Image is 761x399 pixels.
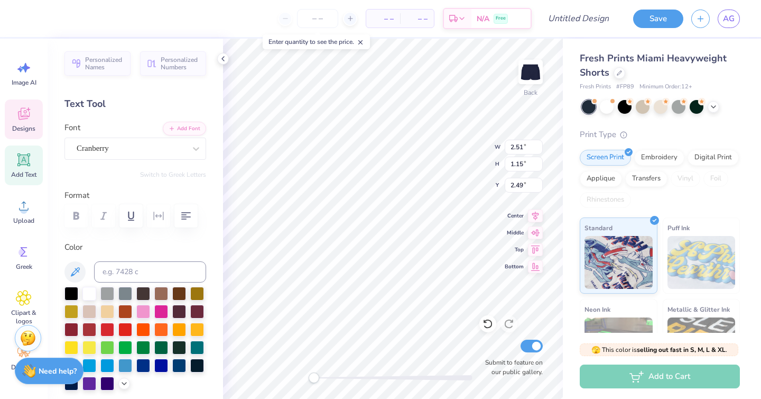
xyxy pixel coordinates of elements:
span: # FP89 [616,83,634,92]
span: Decorate [11,363,36,371]
span: Metallic & Glitter Ink [667,304,730,315]
input: – – [297,9,338,28]
span: Fresh Prints [580,83,611,92]
span: Top [505,246,524,254]
div: Transfers [625,171,667,187]
span: – – [373,13,394,24]
span: – – [406,13,428,24]
label: Color [64,241,206,253]
div: Foil [703,171,728,187]
strong: Need help? [39,366,77,376]
div: Embroidery [634,150,684,166]
span: Personalized Names [85,56,124,71]
span: Center [505,212,524,220]
img: Neon Ink [584,318,653,370]
span: Free [496,15,506,22]
div: Digital Print [688,150,739,166]
span: N/A [477,13,489,24]
div: Text Tool [64,97,206,111]
button: Add Font [163,122,206,135]
label: Submit to feature on our public gallery. [479,358,543,377]
a: AG [718,10,740,28]
label: Format [64,189,206,202]
div: Applique [580,171,622,187]
div: Rhinestones [580,192,631,208]
button: Switch to Greek Letters [140,170,206,179]
span: 🫣 [591,345,600,355]
span: Fresh Prints Miami Heavyweight Shorts [580,52,727,79]
span: Neon Ink [584,304,610,315]
span: Middle [505,229,524,237]
div: Vinyl [671,171,700,187]
span: Designs [12,124,35,133]
img: Standard [584,236,653,289]
span: Add Text [11,170,36,179]
label: Font [64,122,80,134]
button: Save [633,10,683,28]
strong: selling out fast in S, M, L & XL [637,346,726,354]
img: Puff Ink [667,236,736,289]
span: Bottom [505,262,524,271]
span: Image AI [12,78,36,87]
input: Untitled Design [540,8,617,29]
div: Accessibility label [309,373,319,383]
span: Upload [13,216,34,225]
div: Print Type [580,129,740,141]
div: Back [524,88,537,97]
img: Metallic & Glitter Ink [667,318,736,370]
img: Back [520,61,541,83]
span: Puff Ink [667,222,690,233]
span: Standard [584,222,612,233]
div: Enter quantity to see the price. [263,34,370,49]
div: Screen Print [580,150,631,166]
span: Clipart & logos [6,309,41,325]
span: Minimum Order: 12 + [639,83,692,92]
span: This color is . [591,345,727,355]
span: Personalized Numbers [161,56,200,71]
button: Personalized Numbers [140,51,206,76]
input: e.g. 7428 c [94,261,206,283]
span: Greek [16,262,32,271]
span: AG [723,13,735,25]
button: Personalized Names [64,51,131,76]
